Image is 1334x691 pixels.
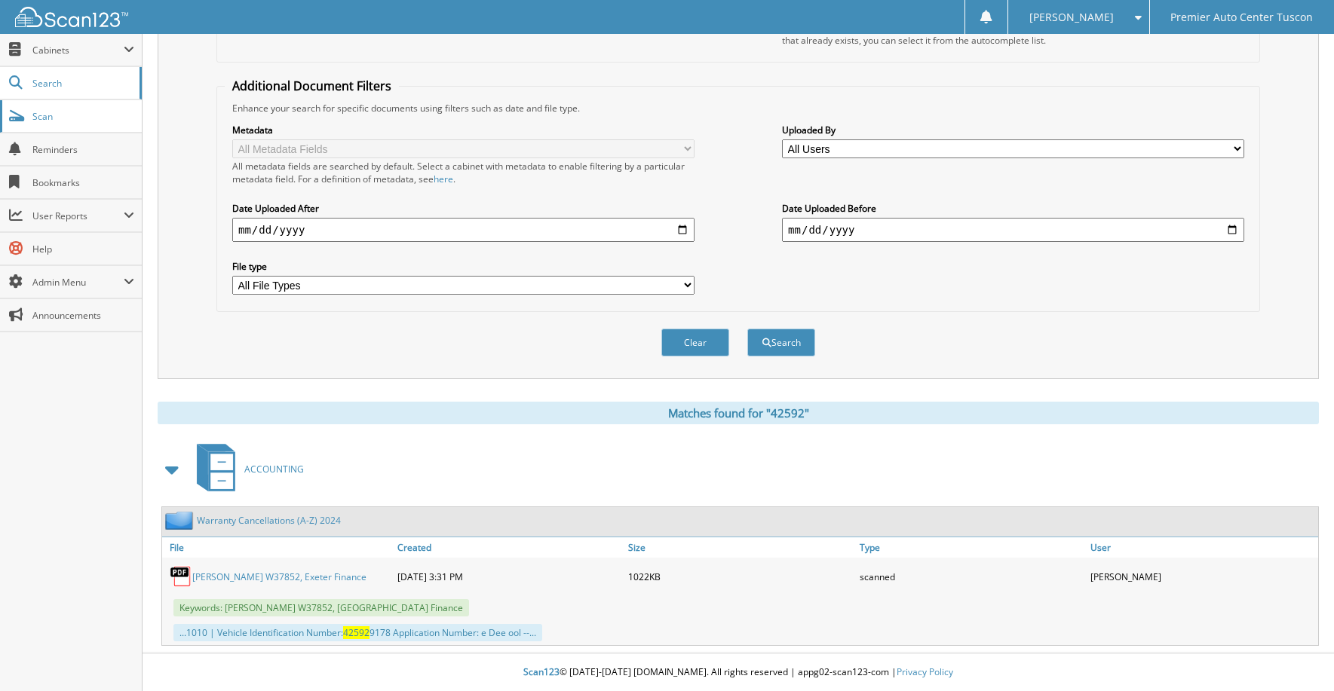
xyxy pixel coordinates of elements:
span: User Reports [32,209,124,222]
a: Warranty Cancellations (A-Z) 2024 [197,514,341,527]
div: scanned [856,561,1087,592]
div: All metadata fields are searched by default. Select a cabinet with metadata to enable filtering b... [232,160,695,185]
span: Premier Auto Center Tuscon [1170,13,1313,22]
span: 42592 [343,626,370,639]
a: ACCOUNTING [188,439,304,499]
a: User [1087,537,1318,558]
a: Created [394,537,625,558]
a: here [434,173,453,185]
div: Matches found for "42592" [158,402,1319,424]
a: Size [624,537,856,558]
img: scan123-logo-white.svg [15,7,128,27]
legend: Additional Document Filters [225,78,399,94]
div: [DATE] 3:31 PM [394,561,625,592]
span: Cabinets [32,44,124,57]
div: Enhance your search for specific documents using filters such as date and file type. [225,102,1252,115]
input: end [782,218,1244,242]
label: File type [232,260,695,273]
span: Announcements [32,309,134,322]
span: Reminders [32,143,134,156]
span: Keywords: [PERSON_NAME] W37852, [GEOGRAPHIC_DATA] Finance [173,599,469,616]
button: Search [747,329,815,356]
span: [PERSON_NAME] [1029,13,1114,22]
label: Uploaded By [782,124,1244,136]
span: Scan [32,110,134,123]
div: [PERSON_NAME] [1087,561,1318,592]
img: folder2.png [165,511,197,530]
a: [PERSON_NAME] W37852, Exeter Finance [192,570,366,583]
div: 1022KB [624,561,856,592]
div: © [DATE]-[DATE] [DOMAIN_NAME]. All rights reserved | appg02-scan123-com | [143,654,1334,691]
span: Search [32,77,132,90]
a: Type [856,537,1087,558]
span: Scan123 [523,665,560,678]
a: File [162,537,394,558]
div: Select a cabinet and begin typing the name of the folder you want to search in. If the name match... [782,21,1244,47]
span: ACCOUNTING [244,463,304,475]
span: Bookmarks [32,176,134,189]
iframe: Chat Widget [1259,619,1334,691]
label: Metadata [232,124,695,136]
label: Date Uploaded Before [782,202,1244,215]
span: Admin Menu [32,276,124,289]
span: Help [32,243,134,255]
input: start [232,218,695,242]
button: Clear [661,329,729,356]
a: Privacy Policy [897,665,953,678]
div: ...1010 | Vehicle Identification Number: 9178 Application Number: e Dee ool --... [173,624,542,641]
label: Date Uploaded After [232,202,695,215]
img: PDF.png [170,565,192,588]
